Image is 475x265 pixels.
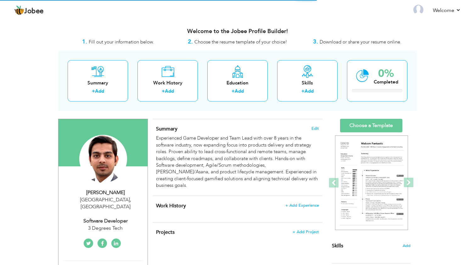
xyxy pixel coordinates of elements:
span: Edit [311,126,319,131]
div: [GEOGRAPHIC_DATA] [GEOGRAPHIC_DATA] [63,196,148,211]
div: Software Developer [63,217,148,225]
h4: Adding a summary is a quick and easy way to highlight your experience and interests. [156,126,319,132]
img: Mazhar Ali [79,135,127,183]
div: Experienced Game Developer and Team Lead with over 8 years in the software industry, now expandin... [156,135,319,189]
span: Choose the resume template of your choice! [194,39,287,45]
label: + [162,88,165,95]
span: Fill out your information below. [89,39,154,45]
span: Jobee [24,8,44,15]
span: + Add Experience [285,203,319,208]
span: + Add Project [293,230,319,234]
label: + [232,88,235,95]
h3: Welcome to the Jobee Profile Builder! [58,28,417,35]
div: Education [212,80,263,86]
div: Summary [73,80,123,86]
span: Projects [156,229,175,236]
a: Add [165,88,174,94]
span: Summary [156,125,177,132]
div: 3 Degrees Tech [63,225,148,232]
img: jobee.io [14,5,24,15]
strong: 1. [82,38,87,46]
div: 0% [374,68,398,79]
a: Add [95,88,104,94]
a: Jobee [14,5,44,15]
div: Completed [374,79,398,85]
span: Work History [156,202,186,209]
a: Add [235,88,244,94]
span: Add [403,243,411,249]
div: Work History [142,80,193,86]
label: + [301,88,305,95]
a: Add [305,88,314,94]
span: Download or share your resume online. [320,39,401,45]
h4: This helps to highlight the project, tools and skills you have worked on. [156,229,319,235]
strong: 2. [188,38,193,46]
div: Skills [282,80,332,86]
span: , [130,196,131,203]
strong: 3. [313,38,318,46]
div: [PERSON_NAME] [63,189,148,196]
label: + [92,88,95,95]
a: Choose a Template [340,119,402,132]
span: Skills [332,242,343,249]
h4: This helps to show the companies you have worked for. [156,203,319,209]
img: Profile Img [413,5,423,15]
a: Welcome [433,7,461,14]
